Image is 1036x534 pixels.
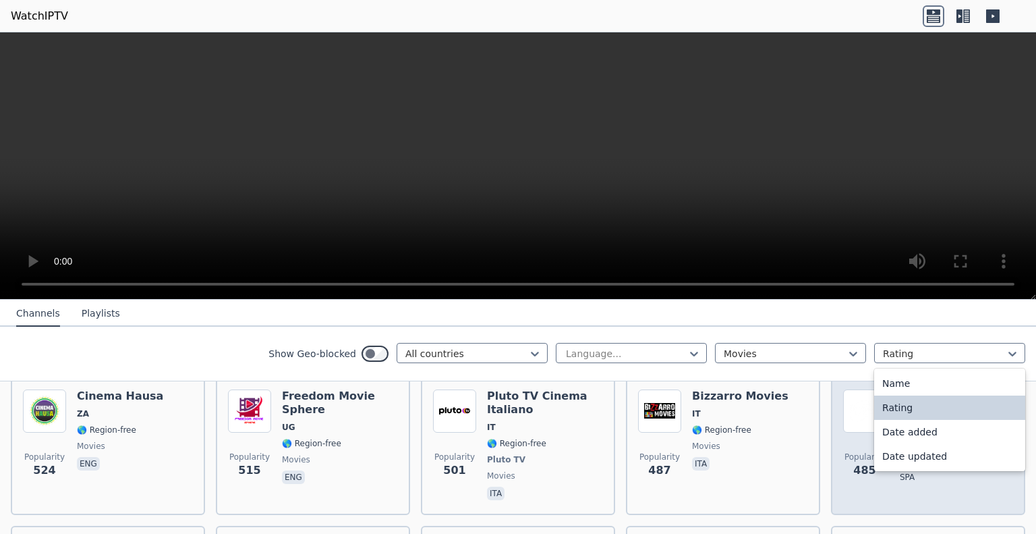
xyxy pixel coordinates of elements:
span: 487 [648,462,670,479]
span: movies [487,471,515,481]
span: IT [692,408,701,419]
span: 🌎 Region-free [487,438,546,449]
span: Pluto TV [487,454,525,465]
span: Popularity [229,452,270,462]
button: Channels [16,301,60,327]
span: 485 [853,462,875,479]
p: ita [487,487,505,500]
div: Rating [874,396,1025,420]
img: Bizzarro Movies [638,390,681,433]
span: movies [282,454,310,465]
span: 🌎 Region-free [692,425,751,435]
span: Popularity [24,452,65,462]
img: Freedom Movie Sphere [228,390,271,433]
span: 🌎 Region-free [77,425,136,435]
img: Pluto TV Cinema Italiano [433,390,476,433]
div: Name [874,371,1025,396]
p: ita [692,457,710,471]
h6: Pluto TV Cinema Italiano [487,390,603,417]
p: spa [897,471,917,484]
span: 524 [33,462,55,479]
h6: Freedom Movie Sphere [282,390,398,417]
div: Date added [874,420,1025,444]
p: eng [77,457,100,471]
span: 515 [238,462,260,479]
h6: Bizzarro Movies [692,390,788,403]
div: Date updated [874,444,1025,469]
img: Cinema Hausa [23,390,66,433]
span: IT [487,422,496,433]
a: WatchIPTV [11,8,68,24]
span: Popularity [434,452,475,462]
p: eng [282,471,305,484]
span: movies [692,441,720,452]
h6: Cinema Hausa [77,390,163,403]
span: Popularity [639,452,680,462]
span: 🌎 Region-free [282,438,341,449]
span: Popularity [844,452,885,462]
span: 501 [443,462,465,479]
span: ZA [77,408,89,419]
label: Show Geo-blocked [268,347,356,361]
span: movies [77,441,105,452]
img: MyTime Movie Network [843,390,886,433]
button: Playlists [82,301,120,327]
span: UG [282,422,295,433]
